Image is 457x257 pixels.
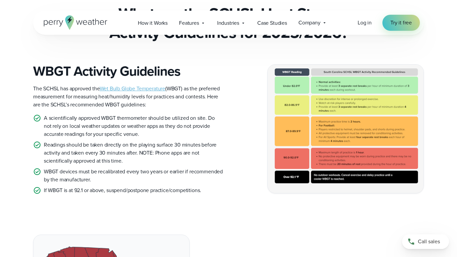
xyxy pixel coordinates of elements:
p: Readings should be taken directly on the playing surface 30 minutes before activity and taken eve... [44,141,223,165]
a: Log in [358,19,372,27]
p: A scientifically approved WBGT thermometer should be utilized on site. Do not rely on local weath... [44,114,223,138]
span: Log in [358,19,372,26]
a: Call sales [402,234,449,249]
p: If WBGT is at 92.1 or above, suspend/postpone practice/competitions. [44,186,201,194]
span: Company [298,19,321,27]
a: Try it free [382,15,420,31]
a: How it Works [132,16,173,30]
span: Features [179,19,199,27]
span: How it Works [138,19,168,27]
h2: What are the SCHSL Heat Stress Activity Guidelines for 2025/2026? [33,4,424,42]
a: Wet Bulb Globe Temperature [100,85,166,92]
span: The SCHSL has approved the (WBGT) as the preferred measurement for measuring heat/humidity levels... [33,85,220,108]
h3: WBGT Activity Guidelines [33,63,223,79]
span: Case Studies [257,19,287,27]
img: South Carolina SCHSL WBGT Guidelines [268,65,424,193]
span: Call sales [418,238,440,246]
p: WBGT devices must be recalibrated every two years or earlier if recommended by the manufacturer. [44,168,223,184]
span: Try it free [390,19,412,27]
a: Case Studies [252,16,293,30]
span: Industries [217,19,239,27]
